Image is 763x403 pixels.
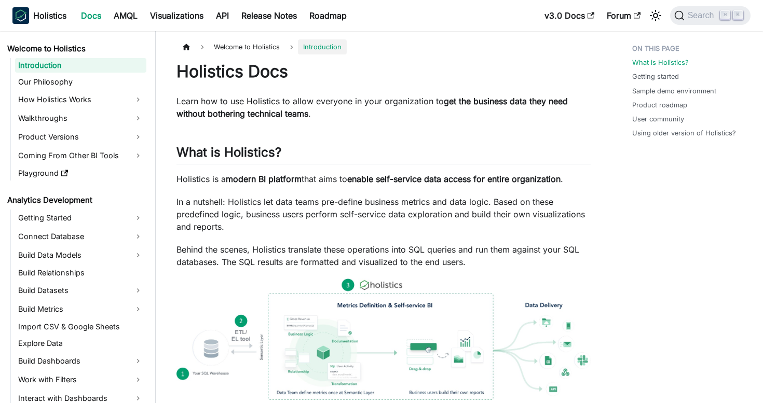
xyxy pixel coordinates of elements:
[15,110,146,127] a: Walkthroughs
[733,10,743,20] kbd: K
[632,72,679,81] a: Getting started
[15,210,146,226] a: Getting Started
[209,39,285,54] span: Welcome to Holistics
[15,371,146,388] a: Work with Filters
[15,282,146,299] a: Build Datasets
[632,100,687,110] a: Product roadmap
[176,173,591,185] p: Holistics is a that aims to .
[15,336,146,351] a: Explore Data
[75,7,107,24] a: Docs
[176,279,591,400] img: How Holistics fits in your Data Stack
[632,58,689,67] a: What is Holistics?
[647,7,664,24] button: Switch between dark and light mode (currently light mode)
[176,61,591,82] h1: Holistics Docs
[15,75,146,89] a: Our Philosophy
[15,319,146,334] a: Import CSV & Google Sheets
[176,39,591,54] nav: Breadcrumbs
[226,174,302,184] strong: modern BI platform
[210,7,235,24] a: API
[15,266,146,280] a: Build Relationships
[176,95,591,120] p: Learn how to use Holistics to allow everyone in your organization to .
[15,166,146,180] a: Playground
[15,129,146,145] a: Product Versions
[15,228,146,245] a: Connect Database
[12,7,29,24] img: Holistics
[15,91,146,108] a: How Holistics Works
[235,7,303,24] a: Release Notes
[176,145,591,164] h2: What is Holistics?
[538,7,601,24] a: v3.0 Docs
[15,247,146,263] a: Build Data Models
[107,7,144,24] a: AMQL
[15,353,146,369] a: Build Dashboards
[144,7,210,24] a: Visualizations
[15,58,146,73] a: Introduction
[298,39,347,54] span: Introduction
[720,10,730,20] kbd: ⌘
[176,39,196,54] a: Home page
[4,41,146,56] a: Welcome to Holistics
[632,128,736,138] a: Using older version of Holistics?
[15,147,146,164] a: Coming From Other BI Tools
[15,301,146,317] a: Build Metrics
[347,174,561,184] strong: enable self-service data access for entire organization
[176,196,591,233] p: In a nutshell: Holistics let data teams pre-define business metrics and data logic. Based on thes...
[4,193,146,207] a: Analytics Development
[176,243,591,268] p: Behind the scenes, Holistics translate these operations into SQL queries and run them against you...
[632,86,716,96] a: Sample demo environment
[303,7,353,24] a: Roadmap
[601,7,647,24] a: Forum
[632,114,684,124] a: User community
[12,7,66,24] a: HolisticsHolistics
[670,6,751,25] button: Search (Command+K)
[685,11,720,20] span: Search
[33,9,66,22] b: Holistics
